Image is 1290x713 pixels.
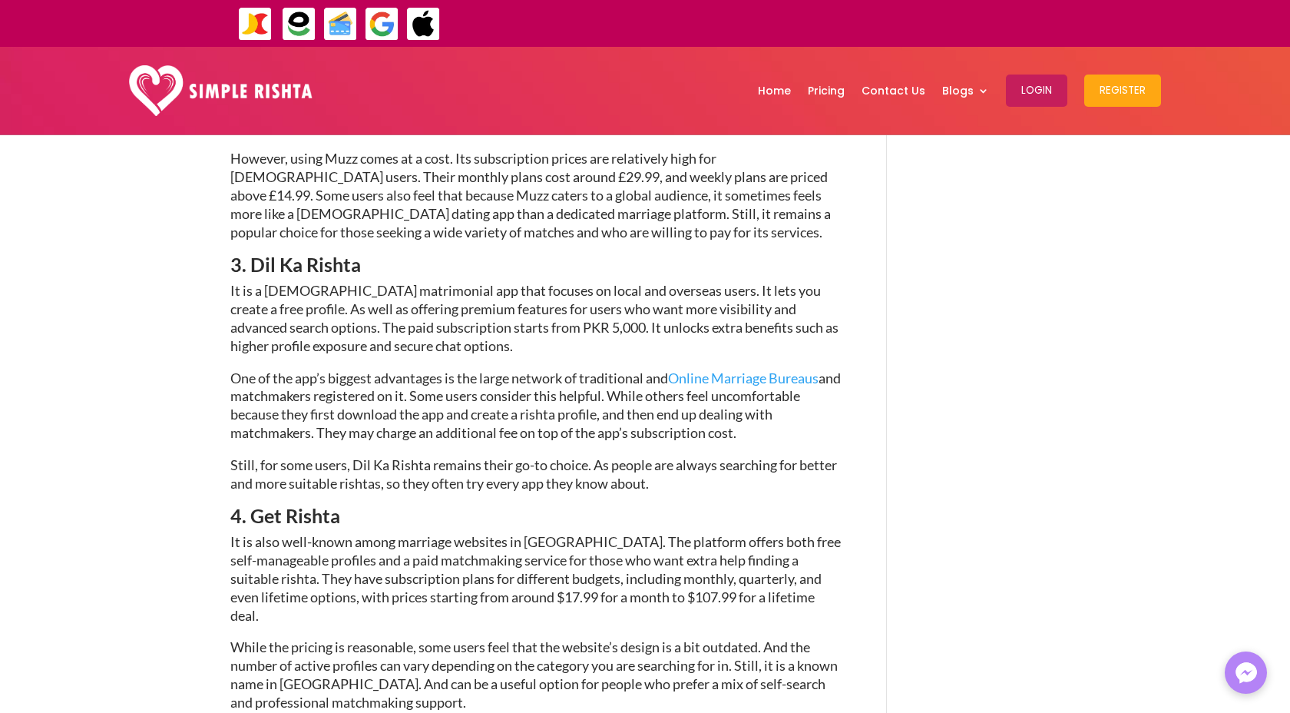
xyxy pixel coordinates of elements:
a: Login [1006,51,1067,131]
button: Register [1084,75,1161,107]
span: While the pricing is reasonable, some users feel that the website’s design is a bit outdated. And... [230,638,838,710]
span: 4. Get Rishta [230,504,340,527]
a: Pricing [808,51,845,131]
span: Still, for some users, Dil Ka Rishta remains their go-to choice. As people are always searching f... [230,456,837,492]
button: Login [1006,75,1067,107]
img: ApplePay-icon [406,7,441,41]
span: However, using Muzz comes at a cost. Its subscription prices are relatively high for [DEMOGRAPHIC... [230,150,831,240]
img: Credit Cards [323,7,358,41]
img: JazzCash-icon [238,7,273,41]
img: EasyPaisa-icon [282,7,316,41]
a: Contact Us [862,51,925,131]
img: Messenger [1231,658,1262,688]
span: 3. Dil Ka Rishta [230,253,361,276]
a: Online Marriage Bureaus [668,370,819,386]
a: Blogs [942,51,989,131]
span: It is a [DEMOGRAPHIC_DATA] matrimonial app that focuses on local and overseas users. It lets you ... [230,282,838,353]
span: One of the app’s biggest advantages is the large network of traditional and [230,370,668,386]
span: It is also well-known among marriage websites in [GEOGRAPHIC_DATA]. The platform offers both free... [230,533,841,623]
img: GooglePay-icon [365,7,399,41]
span: and matchmakers registered on it. Some users consider this helpful. While others feel uncomfortab... [230,370,841,441]
a: Home [758,51,791,131]
a: Register [1084,51,1161,131]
